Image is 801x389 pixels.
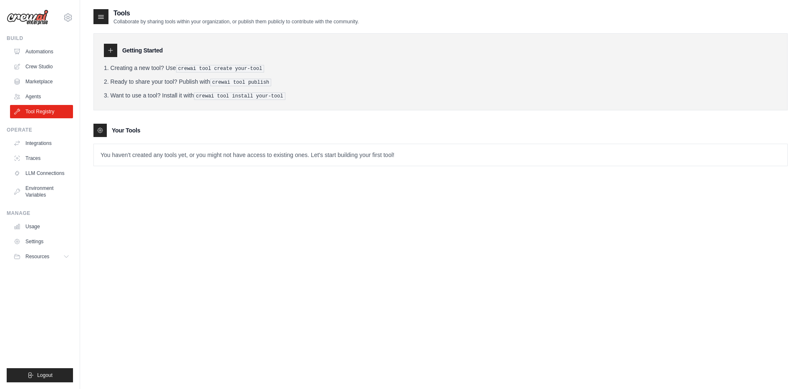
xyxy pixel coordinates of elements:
[10,182,73,202] a: Environment Variables
[10,235,73,248] a: Settings
[10,75,73,88] a: Marketplace
[10,167,73,180] a: LLM Connections
[7,10,48,25] img: Logo
[104,64,777,72] li: Creating a new tool? Use
[25,253,49,260] span: Resources
[10,45,73,58] a: Automations
[113,8,359,18] h2: Tools
[176,65,264,72] pre: crewai tool create your-tool
[7,210,73,217] div: Manage
[104,77,777,86] li: Ready to share your tool? Publish with
[94,144,787,166] p: You haven't created any tools yet, or you might not have access to existing ones. Let's start bui...
[194,92,285,100] pre: crewai tool install your-tool
[10,90,73,103] a: Agents
[7,127,73,133] div: Operate
[113,18,359,25] p: Collaborate by sharing tools within your organization, or publish them publicly to contribute wit...
[112,126,140,135] h3: Your Tools
[10,105,73,118] a: Tool Registry
[10,250,73,263] button: Resources
[7,35,73,42] div: Build
[10,137,73,150] a: Integrations
[10,152,73,165] a: Traces
[10,60,73,73] a: Crew Studio
[37,372,53,379] span: Logout
[210,79,272,86] pre: crewai tool publish
[10,220,73,233] a: Usage
[122,46,163,55] h3: Getting Started
[104,91,777,100] li: Want to use a tool? Install it with
[7,368,73,382] button: Logout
